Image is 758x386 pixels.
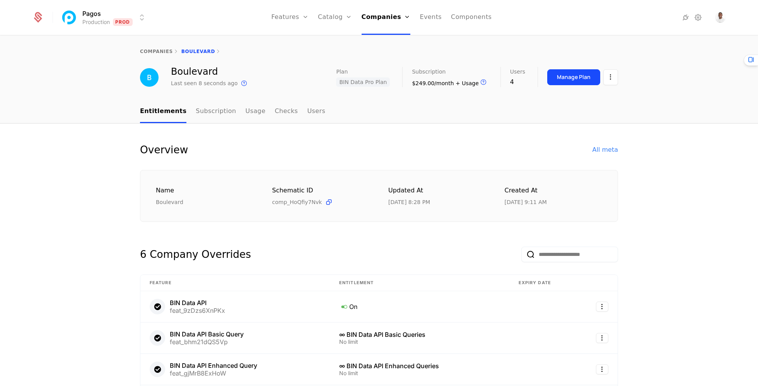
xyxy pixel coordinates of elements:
button: Select action [596,364,608,374]
nav: Main [140,100,618,123]
div: 3/28/25, 9:11 AM [505,198,547,206]
div: Manage Plan [557,73,591,81]
th: Feature [140,275,330,291]
div: $249.00/month [412,77,488,87]
span: Users [510,69,525,74]
button: Select action [603,69,618,85]
th: Expiry date [509,275,577,291]
div: 4 [510,77,525,87]
div: On [339,302,500,312]
span: comp_HoQfiy7Nvk [272,198,322,206]
div: Overview [140,142,188,158]
a: Settings [693,13,703,22]
a: Checks [275,100,298,123]
div: feat_gjMrB8ExHoW [170,370,257,376]
div: Boulevard [156,198,254,206]
div: Production [82,18,110,26]
span: Prod [113,18,133,26]
button: Open user button [715,12,726,23]
a: Integrations [681,13,690,22]
div: Created at [505,186,603,196]
a: Usage [246,100,266,123]
img: LJ Durante [715,12,726,23]
a: Entitlements [140,100,186,123]
div: ∞ BIN Data API Basic Queries [339,331,500,338]
span: + Usage [456,80,479,86]
button: Select environment [62,9,147,26]
span: Pagos [82,9,101,18]
span: BIN Data Pro Plan [336,77,390,87]
div: BIN Data API Enhanced Query [170,362,257,369]
div: No limit [339,371,500,376]
div: Updated at [388,186,486,196]
div: Name [156,186,254,196]
div: Boulevard [171,67,249,76]
a: companies [140,49,173,54]
th: Entitlement [330,275,509,291]
div: feat_9zDzs6XnPKx [170,307,225,314]
span: Subscription [412,69,446,74]
button: Select action [596,333,608,343]
a: Users [307,100,325,123]
button: Select action [596,302,608,312]
img: Boulevard [140,68,159,87]
ul: Choose Sub Page [140,100,325,123]
button: Manage Plan [547,69,600,85]
img: Pagos [60,8,79,27]
a: Subscription [196,100,236,123]
div: All meta [592,145,618,154]
div: 9/3/25, 8:28 PM [388,198,430,206]
div: Schematic ID [272,186,370,195]
div: BIN Data API Basic Query [170,331,244,337]
div: ∞ BIN Data API Enhanced Queries [339,363,500,369]
div: No limit [339,339,500,345]
div: Last seen 8 seconds ago [171,79,238,87]
span: Plan [336,69,348,74]
div: feat_bhm21dQS5Vp [170,339,244,345]
div: BIN Data API [170,300,225,306]
div: 6 Company Overrides [140,247,251,262]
